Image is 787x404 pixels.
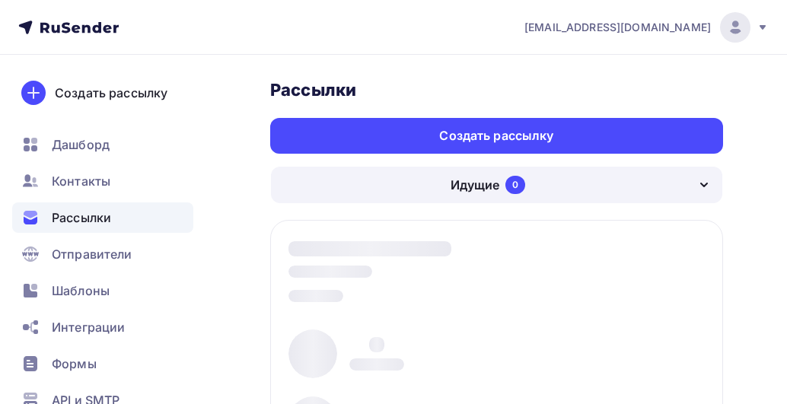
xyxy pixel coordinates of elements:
button: Идущие 0 [270,166,723,204]
span: Отправители [52,245,132,263]
div: Идущие [451,176,499,194]
div: Создать рассылку [439,127,553,145]
span: Дашборд [52,135,110,154]
span: Формы [52,355,97,373]
span: Рассылки [52,208,111,227]
div: Создать рассылку [55,84,167,102]
a: Дашборд [12,129,193,160]
span: Шаблоны [52,282,110,300]
a: Формы [12,348,193,379]
h3: Рассылки [270,79,723,100]
div: 0 [505,176,525,194]
a: Рассылки [12,202,193,233]
span: Интеграции [52,318,125,336]
a: Шаблоны [12,275,193,306]
a: [EMAIL_ADDRESS][DOMAIN_NAME] [524,12,769,43]
a: Отправители [12,239,193,269]
span: Контакты [52,172,110,190]
a: Контакты [12,166,193,196]
span: [EMAIL_ADDRESS][DOMAIN_NAME] [524,20,711,35]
